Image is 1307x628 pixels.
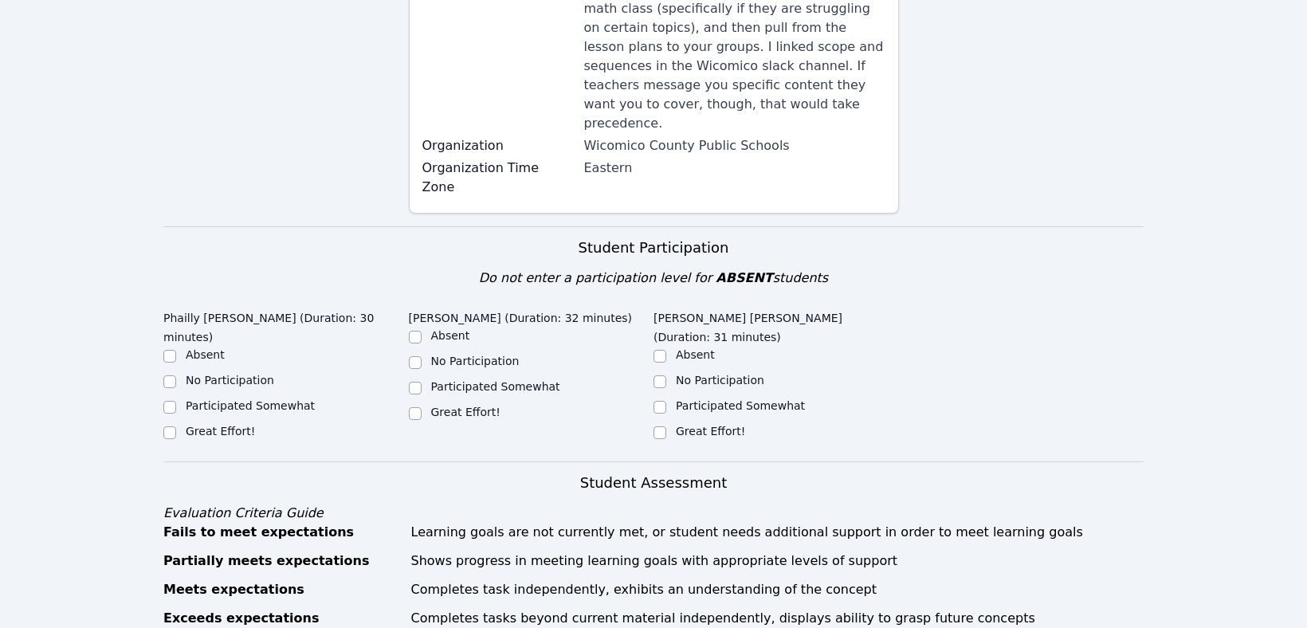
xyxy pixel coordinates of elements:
[431,380,560,393] label: Participated Somewhat
[431,355,520,367] label: No Participation
[676,399,805,412] label: Participated Somewhat
[163,609,402,628] div: Exceeds expectations
[163,304,409,347] legend: Phailly [PERSON_NAME] (Duration: 30 minutes)
[716,270,772,285] span: ABSENT
[676,425,745,438] label: Great Effort!
[163,269,1144,288] div: Do not enter a participation level for students
[163,551,402,571] div: Partially meets expectations
[431,406,500,418] label: Great Effort!
[676,348,715,361] label: Absent
[163,237,1144,259] h3: Student Participation
[163,580,402,599] div: Meets expectations
[186,348,225,361] label: Absent
[411,580,1144,599] div: Completes task independently, exhibits an understanding of the concept
[584,159,885,178] div: Eastern
[186,425,255,438] label: Great Effort!
[411,609,1144,628] div: Completes tasks beyond current material independently, displays ability to grasp future concepts
[409,304,633,328] legend: [PERSON_NAME] (Duration: 32 minutes)
[431,329,470,342] label: Absent
[411,523,1144,542] div: Learning goals are not currently met, or student needs additional support in order to meet learni...
[186,399,315,412] label: Participated Somewhat
[411,551,1144,571] div: Shows progress in meeting learning goals with appropriate levels of support
[676,374,764,387] label: No Participation
[163,504,1144,523] div: Evaluation Criteria Guide
[163,472,1144,494] h3: Student Assessment
[422,136,575,155] label: Organization
[584,136,885,155] div: Wicomico County Public Schools
[163,523,402,542] div: Fails to meet expectations
[186,374,274,387] label: No Participation
[422,159,575,197] label: Organization Time Zone
[653,304,899,347] legend: [PERSON_NAME] [PERSON_NAME] (Duration: 31 minutes)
